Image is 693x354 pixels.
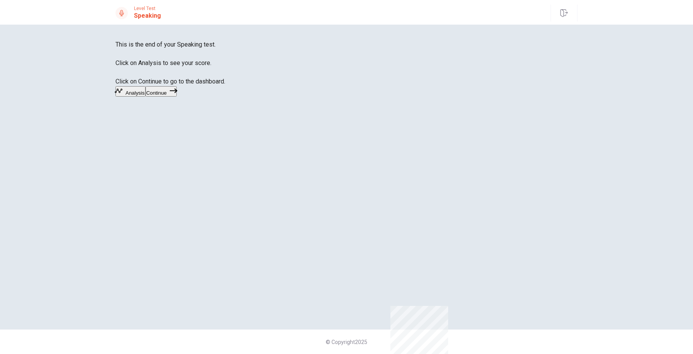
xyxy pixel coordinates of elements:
[326,339,367,345] span: © Copyright 2025
[146,86,177,97] button: Continue
[115,41,225,85] span: This is the end of your Speaking test. Click on Analysis to see your score. Click on Continue to ...
[146,89,177,96] a: Continue
[115,89,146,96] a: Analysis
[134,6,161,11] span: Level Test
[115,86,146,97] button: Analysis
[134,11,161,20] h1: Speaking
